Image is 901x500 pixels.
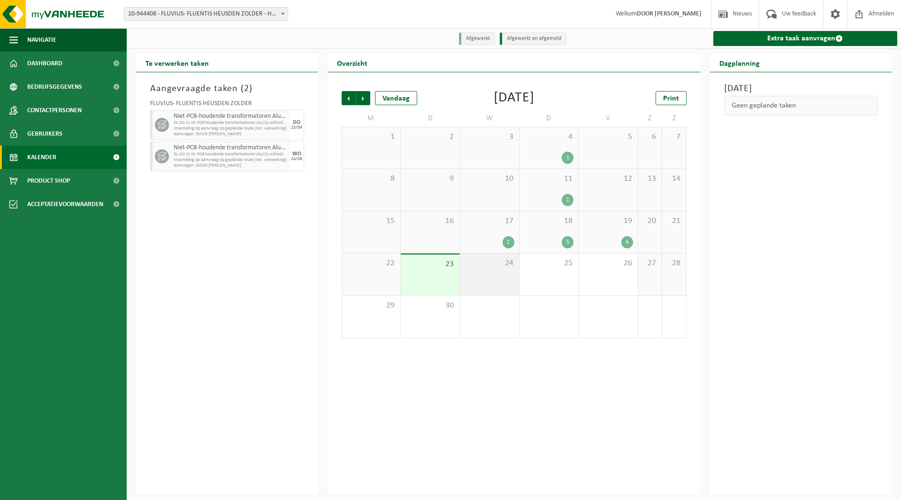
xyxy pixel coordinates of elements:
[150,82,304,96] h3: Aangevraagde taken ( )
[27,146,56,169] span: Kalender
[342,91,356,105] span: Vorige
[244,84,249,93] span: 2
[174,113,288,120] span: Niet-PCB-houdende transformatoren Alu/Cu wikkelingen
[562,236,573,248] div: 5
[524,174,573,184] span: 11
[643,174,657,184] span: 13
[174,163,288,169] span: Aanvrager: DOOR [PERSON_NAME]
[465,174,514,184] span: 10
[124,8,288,21] span: 10-944408 - FLUVIUS- FLUENTIS HEUSDEN ZOLDER - HEUSDEN-ZOLDER
[356,91,370,105] span: Volgende
[583,216,633,226] span: 19
[405,216,455,226] span: 16
[375,91,417,105] div: Vandaag
[643,258,657,269] span: 27
[579,110,638,127] td: V
[465,132,514,142] span: 3
[27,192,103,216] span: Acceptatievoorwaarden
[637,10,702,17] strong: DOOR [PERSON_NAME]
[643,216,657,226] span: 20
[27,28,56,52] span: Navigatie
[710,54,769,72] h2: Dagplanning
[724,96,878,115] div: Geen geplande taken
[174,144,288,152] span: Niet-PCB-houdende transformatoren Alu/Cu wikkelingen
[724,82,878,96] h3: [DATE]
[27,122,62,146] span: Gebruikers
[405,132,455,142] span: 2
[405,174,455,184] span: 9
[27,52,62,75] span: Dashboard
[342,110,401,127] td: M
[292,151,301,157] div: WO
[405,259,455,269] span: 23
[562,152,573,164] div: 1
[328,54,377,72] h2: Overzicht
[460,110,519,127] td: W
[583,258,633,269] span: 26
[465,216,514,226] span: 17
[643,132,657,142] span: 6
[347,258,396,269] span: 22
[405,300,455,311] span: 30
[150,100,304,110] div: FLUVIUS- FLUENTIS HEUSDEN ZOLDER
[27,75,82,99] span: Bedrijfsgegevens
[291,157,302,162] div: 24/09
[347,216,396,226] span: 15
[667,174,681,184] span: 14
[621,236,633,248] div: 4
[174,126,288,131] span: Inzameling op aanvraag op geplande route (incl. verwerking)
[583,174,633,184] span: 12
[174,152,288,157] span: DL SO LV nt- PCB houdende transformatoren Alu/Cu wikkelingen
[293,120,300,125] div: DO
[667,216,681,226] span: 21
[347,132,396,142] span: 1
[524,132,573,142] span: 4
[494,91,534,105] div: [DATE]
[465,258,514,269] span: 24
[174,131,288,137] span: Aanvrager: DOOR [PERSON_NAME]
[136,54,218,72] h2: Te verwerken taken
[662,110,686,127] td: Z
[291,125,302,130] div: 25/09
[667,132,681,142] span: 7
[503,236,514,248] div: 1
[667,258,681,269] span: 28
[174,157,288,163] span: Inzameling op aanvraag op geplande route (incl. verwerking)
[519,110,579,127] td: D
[500,32,566,45] li: Afgewerkt en afgemeld
[124,7,288,21] span: 10-944408 - FLUVIUS- FLUENTIS HEUSDEN ZOLDER - HEUSDEN-ZOLDER
[656,91,687,105] a: Print
[347,174,396,184] span: 8
[459,32,495,45] li: Afgewerkt
[524,258,573,269] span: 25
[524,216,573,226] span: 18
[562,194,573,206] div: 1
[583,132,633,142] span: 5
[713,31,898,46] a: Extra taak aanvragen
[174,120,288,126] span: DL SO LV nt- PCB houdende transformatoren Alu/Cu wikkelingen
[638,110,662,127] td: Z
[27,99,82,122] span: Contactpersonen
[663,95,679,102] span: Print
[347,300,396,311] span: 29
[27,169,70,192] span: Product Shop
[401,110,460,127] td: D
